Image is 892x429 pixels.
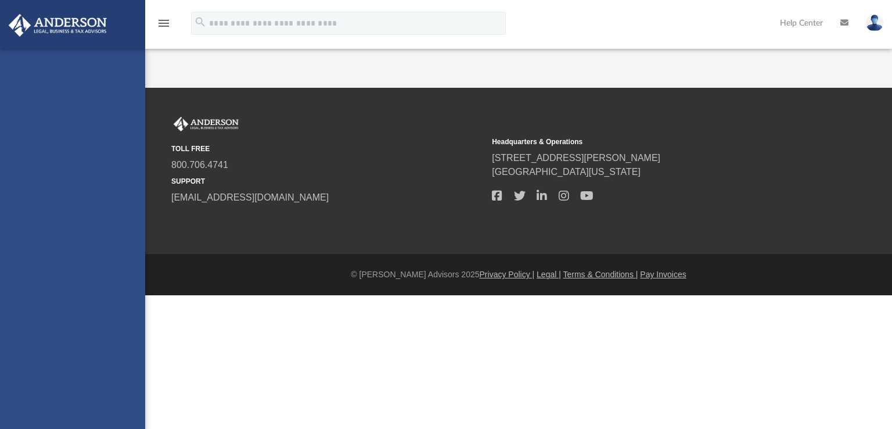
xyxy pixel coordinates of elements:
[171,192,329,202] a: [EMAIL_ADDRESS][DOMAIN_NAME]
[537,270,561,279] a: Legal |
[171,144,484,154] small: TOLL FREE
[157,22,171,30] a: menu
[194,16,207,28] i: search
[157,16,171,30] i: menu
[5,14,110,37] img: Anderson Advisors Platinum Portal
[492,167,641,177] a: [GEOGRAPHIC_DATA][US_STATE]
[640,270,686,279] a: Pay Invoices
[492,153,660,163] a: [STREET_ADDRESS][PERSON_NAME]
[145,269,892,281] div: © [PERSON_NAME] Advisors 2025
[171,176,484,187] small: SUPPORT
[492,137,804,147] small: Headquarters & Operations
[171,117,241,132] img: Anderson Advisors Platinum Portal
[480,270,535,279] a: Privacy Policy |
[171,160,228,170] a: 800.706.4741
[866,15,883,31] img: User Pic
[563,270,638,279] a: Terms & Conditions |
